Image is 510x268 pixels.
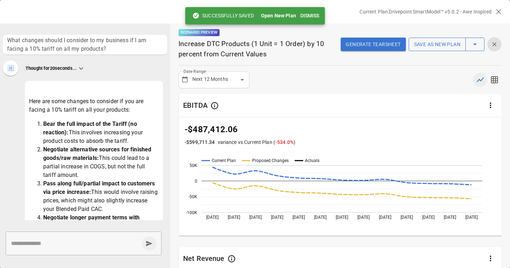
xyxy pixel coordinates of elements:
strong: Bear the full impact of the Tariff (no reaction): [43,121,138,136]
li: This would involve raising prices, which might also slightly increase your Blended Paid CAC. [43,179,159,213]
p: Increase DTC Products (1 Unit = 1 Order) by 10 percent from Current Values [178,39,324,60]
text: [DATE] [444,215,456,220]
div: Net Revenue [183,254,225,263]
text: [DATE] [379,215,391,220]
text: [DATE] [465,215,478,220]
text: [DATE] [336,215,348,220]
text: Current Plan [212,158,236,163]
text: [DATE] [357,215,370,220]
text: [DATE] [206,215,219,220]
button: Open New Plan [261,12,296,19]
text: Actuals [305,158,319,163]
span: What changes should I consider to my business if I am facing a 10% tariff on all my products? [7,36,163,53]
strong: Negotiate alternative sources for finished goods/raw materials: [43,146,153,161]
li: This could lead to a partial increase in COGS, but not the full tariff amount. [43,145,159,179]
text: Proposed Changes [252,158,289,163]
strong: Negotiate longer payment terms with suppliers: [43,214,141,229]
img: Thinking [6,63,16,73]
text: [DATE] [422,215,435,220]
p: Next 12 Months [192,76,228,83]
text: [DATE] [271,215,283,220]
button: Save as new plan [409,38,466,51]
p: Scenario Preview [178,29,220,36]
label: Date Range [183,68,206,74]
text: -50K [188,194,197,199]
button: Generate Tearsheet [341,38,406,51]
text: [DATE] [249,215,262,220]
div: SUCCESSFULLY SAVED [192,9,254,22]
button: Dismiss [297,9,322,22]
li: This can improve your Days Payable Outstanding (DPO) to free up cash. [43,213,159,239]
text: [DATE] [293,215,305,220]
text: [DATE] [228,215,240,220]
p: -$487,412.06 [185,123,496,136]
div: EBITDA [183,101,208,110]
text: 0 [195,179,197,184]
p: Current Plan: Drivepoint SmartModel™ v5.0.2 - Awe Inspired [359,8,492,15]
text: [DATE] [314,215,327,220]
p: variance vs Current Plan ( ) [218,139,296,146]
p: -$599,711.34 [185,139,215,146]
li: This involves increasing your product costs to absorb the tariff. [43,120,159,145]
p: Thought for 20 seconds... [25,65,77,72]
text: 50K [189,163,197,168]
p: Here are some changes to consider if you are facing a 10% tariff on all your products: [29,97,159,114]
text: [DATE] [401,215,413,220]
strong: Pass along full/partial impact to customers via price increase: [43,180,157,195]
span: -534.0 % [275,139,294,145]
svg: A chart. [179,155,502,238]
text: -100K [186,210,197,215]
